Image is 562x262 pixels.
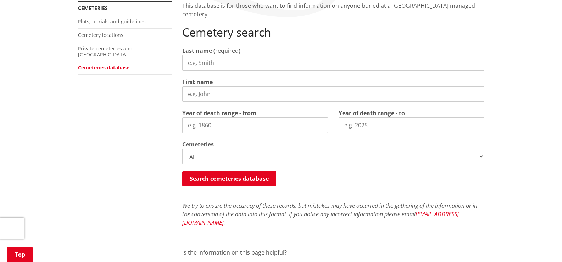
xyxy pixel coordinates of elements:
[182,171,276,186] button: Search cemeteries database
[213,47,240,55] span: (required)
[182,117,328,133] input: e.g. 1860
[182,86,484,102] input: e.g. John
[78,5,108,11] a: Cemeteries
[182,202,477,227] em: We try to ensure the accuracy of these records, but mistakes may have occurred in the gathering o...
[7,247,33,262] a: Top
[182,78,213,86] label: First name
[339,117,484,133] input: e.g. 2025
[78,64,129,71] a: Cemeteries database
[78,32,123,38] a: Cemetery locations
[182,55,484,71] input: e.g. Smith
[182,109,256,117] label: Year of death range - from
[182,46,212,55] label: Last name
[339,109,405,117] label: Year of death range - to
[182,248,484,257] p: Is the information on this page helpful?
[182,140,214,149] label: Cemeteries
[182,26,484,39] h2: Cemetery search
[78,45,133,58] a: Private cemeteries and [GEOGRAPHIC_DATA]
[182,1,484,18] p: This database is for those who want to find information on anyone buried at a [GEOGRAPHIC_DATA] m...
[182,210,459,227] a: [EMAIL_ADDRESS][DOMAIN_NAME]
[78,18,146,25] a: Plots, burials and guidelines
